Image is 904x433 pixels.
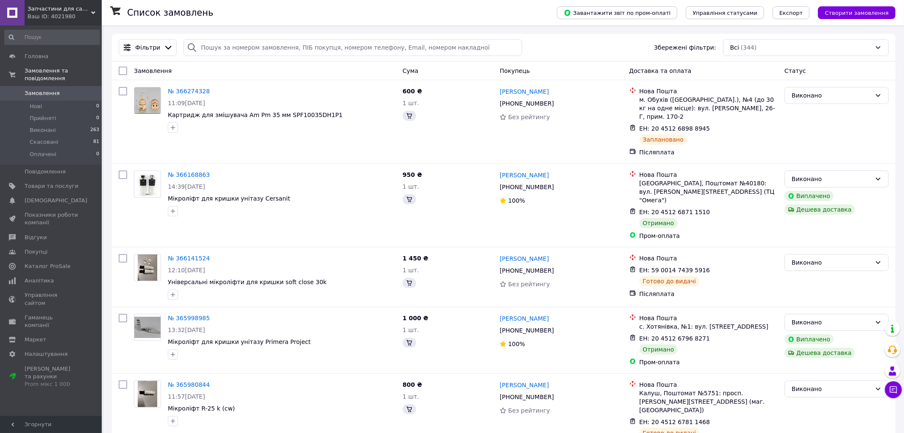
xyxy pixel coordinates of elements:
span: Відгуки [25,234,47,241]
span: 1 000 ₴ [403,315,428,321]
span: Запчастини для сантехнічних виробів [28,5,91,13]
img: Фото товару [134,172,161,196]
div: Пром-оплата [640,232,778,240]
a: Фото товару [134,87,161,114]
span: Всі [730,43,739,52]
input: Пошук за номером замовлення, ПІБ покупця, номером телефону, Email, номером накладної [184,39,522,56]
span: 100% [508,341,525,347]
span: (344) [741,44,757,51]
button: Управління статусами [686,6,764,19]
span: Головна [25,53,48,60]
span: 1 450 ₴ [403,255,428,262]
div: Отримано [640,344,678,355]
div: Виплачено [784,191,834,201]
span: Покупці [25,248,47,256]
span: Замовлення та повідомлення [25,67,102,82]
a: [PERSON_NAME] [500,171,549,179]
span: Фільтри [135,43,160,52]
span: 950 ₴ [403,171,422,178]
button: Експорт [773,6,810,19]
span: 600 ₴ [403,88,422,95]
a: № 366274328 [168,88,210,95]
div: Отримано [640,218,678,228]
span: 0 [96,115,99,122]
span: 11:57[DATE] [168,393,205,400]
span: Покупець [500,67,530,74]
a: № 365998985 [168,315,210,321]
span: 1 шт. [403,100,419,106]
span: Виконані [30,126,56,134]
div: Післяплата [640,148,778,156]
div: Готово до видачі [640,276,700,286]
span: 0 [96,151,99,158]
div: м. Обухів ([GEOGRAPHIC_DATA].), №4 (до 30 кг на одне місце): вул. [PERSON_NAME], 26-Г, прим. 170-2 [640,95,778,121]
div: Дешева доставка [784,348,855,358]
div: Нова Пошта [640,87,778,95]
span: Cума [403,67,418,74]
div: Виконано [792,174,871,184]
div: Виконано [792,318,871,327]
div: [PHONE_NUMBER] [498,98,556,109]
div: Нова Пошта [640,314,778,322]
div: [PHONE_NUMBER] [498,181,556,193]
div: Заплановано [640,134,687,145]
a: Мікроліфт для кришки унітазу Cersanit [168,195,290,202]
span: Замовлення [25,89,60,97]
span: 1 шт. [403,183,419,190]
div: Нова Пошта [640,380,778,389]
span: 1 шт. [403,327,419,333]
a: Фото товару [134,314,161,341]
div: Нова Пошта [640,170,778,179]
span: Оплачені [30,151,56,158]
span: Без рейтингу [508,114,550,120]
a: № 366141524 [168,255,210,262]
span: Аналітика [25,277,54,285]
span: Експорт [779,10,803,16]
span: 1 шт. [403,393,419,400]
div: с. Хотянівка, №1: вул. [STREET_ADDRESS] [640,322,778,331]
span: 11:09[DATE] [168,100,205,106]
span: ЕН: 20 4512 6898 8945 [640,125,710,132]
span: Статус [784,67,806,74]
h1: Список замовлень [127,8,213,18]
span: Показники роботи компанії [25,211,78,226]
span: [PERSON_NAME] та рахунки [25,365,78,388]
span: Повідомлення [25,168,66,176]
span: 1 шт. [403,267,419,274]
div: [PHONE_NUMBER] [498,324,556,336]
span: 13:32[DATE] [168,327,205,333]
span: Без рейтингу [508,407,550,414]
span: 100% [508,197,525,204]
div: Ваш ID: 4021980 [28,13,102,20]
a: [PERSON_NAME] [500,381,549,389]
span: Мікроліфт для кришки унітазу Primera Project [168,338,311,345]
span: Каталог ProSale [25,263,70,270]
span: Налаштування [25,350,68,358]
div: Калуш, Поштомат №5751: просп. [PERSON_NAME][STREET_ADDRESS] (маг. [GEOGRAPHIC_DATA]) [640,389,778,414]
span: Товари та послуги [25,182,78,190]
a: Фото товару [134,254,161,281]
span: Доставка та оплата [629,67,692,74]
div: Виплачено [784,334,834,344]
span: 800 ₴ [403,381,422,388]
span: Нові [30,103,42,110]
span: 0 [96,103,99,110]
div: Виконано [792,384,871,394]
img: Фото товару [134,317,161,338]
div: Виконано [792,258,871,267]
span: [DEMOGRAPHIC_DATA] [25,197,87,204]
span: Маркет [25,336,46,344]
a: [PERSON_NAME] [500,87,549,96]
a: Картридж для змішувача Am Pm 35 мм SPF10035DH1P1 [168,112,342,118]
button: Завантажити звіт по пром-оплаті [557,6,677,19]
a: Фото товару [134,380,161,408]
a: Мікроліфт R-25 k (cw) [168,405,235,412]
div: Дешева доставка [784,204,855,215]
a: № 365980844 [168,381,210,388]
span: 263 [90,126,99,134]
a: [PERSON_NAME] [500,254,549,263]
div: Нова Пошта [640,254,778,263]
